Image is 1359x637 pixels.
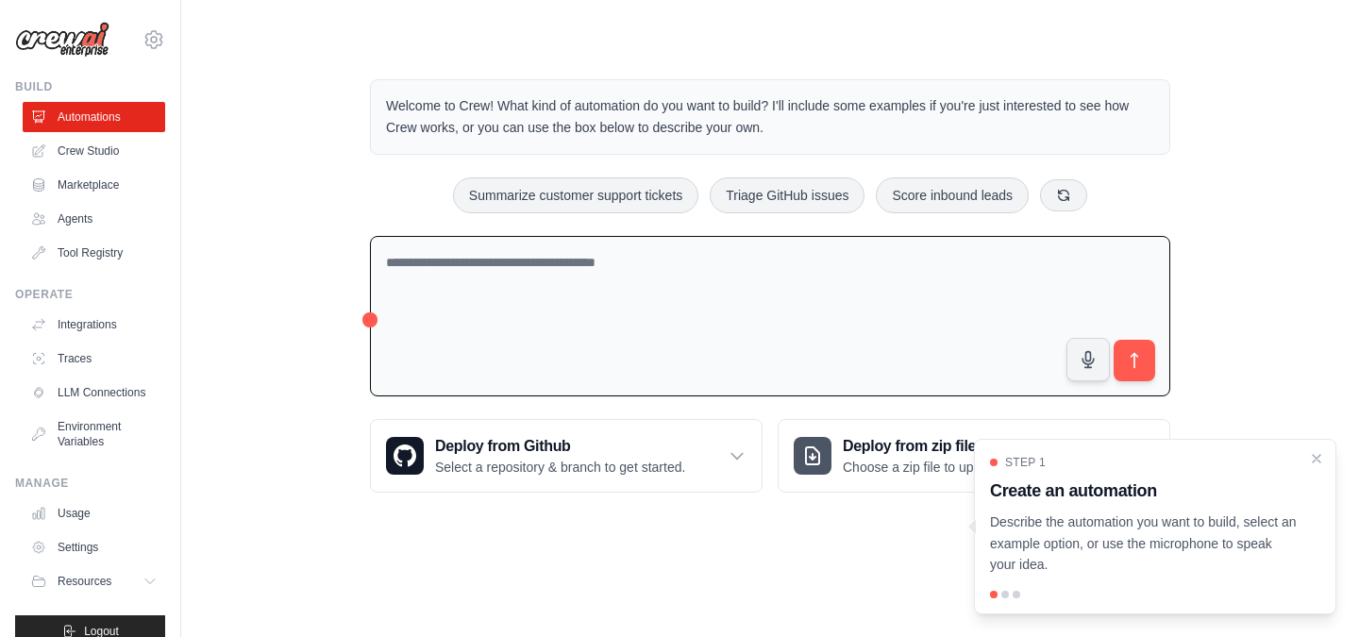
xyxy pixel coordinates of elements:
[15,287,165,302] div: Operate
[435,435,685,458] h3: Deploy from Github
[58,574,111,589] span: Resources
[23,498,165,528] a: Usage
[15,476,165,491] div: Manage
[876,177,1029,213] button: Score inbound leads
[435,458,685,477] p: Select a repository & branch to get started.
[843,458,1002,477] p: Choose a zip file to upload.
[23,310,165,340] a: Integrations
[23,344,165,374] a: Traces
[23,136,165,166] a: Crew Studio
[23,377,165,408] a: LLM Connections
[990,511,1298,576] p: Describe the automation you want to build, select an example option, or use the microphone to spe...
[23,411,165,457] a: Environment Variables
[710,177,864,213] button: Triage GitHub issues
[15,22,109,58] img: Logo
[23,102,165,132] a: Automations
[23,238,165,268] a: Tool Registry
[23,566,165,596] button: Resources
[23,532,165,562] a: Settings
[1005,455,1046,470] span: Step 1
[15,79,165,94] div: Build
[386,95,1154,139] p: Welcome to Crew! What kind of automation do you want to build? I'll include some examples if you'...
[23,170,165,200] a: Marketplace
[843,435,1002,458] h3: Deploy from zip file
[453,177,698,213] button: Summarize customer support tickets
[990,478,1298,504] h3: Create an automation
[23,204,165,234] a: Agents
[1309,451,1324,466] button: Close walkthrough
